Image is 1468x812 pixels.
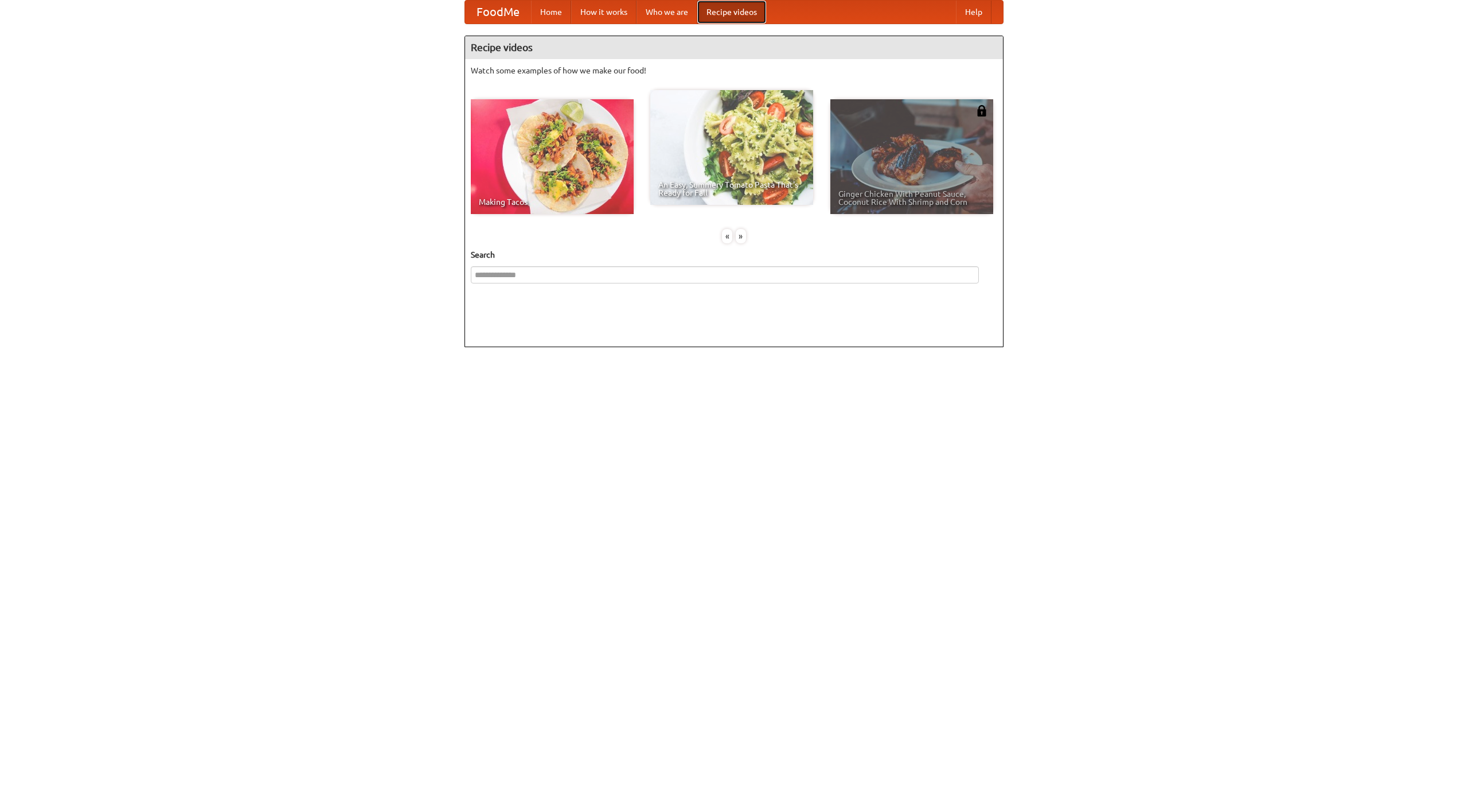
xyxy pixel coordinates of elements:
a: An Easy, Summery Tomato Pasta That's Ready for Fall [650,90,813,205]
a: Help [956,1,991,24]
span: Making Tacos [479,198,626,206]
img: 483408.png [976,105,987,116]
a: How it works [571,1,637,24]
p: Watch some examples of how we make our food! [471,65,997,76]
h4: Recipe videos [465,36,1003,59]
a: Making Tacos [471,99,634,214]
span: An Easy, Summery Tomato Pasta That's Ready for Fall [658,181,805,197]
div: » [736,229,746,243]
a: FoodMe [465,1,531,24]
h5: Search [471,249,997,261]
a: Who we are [637,1,697,24]
div: « [722,229,732,243]
a: Home [531,1,571,24]
a: Recipe videos [697,1,766,24]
